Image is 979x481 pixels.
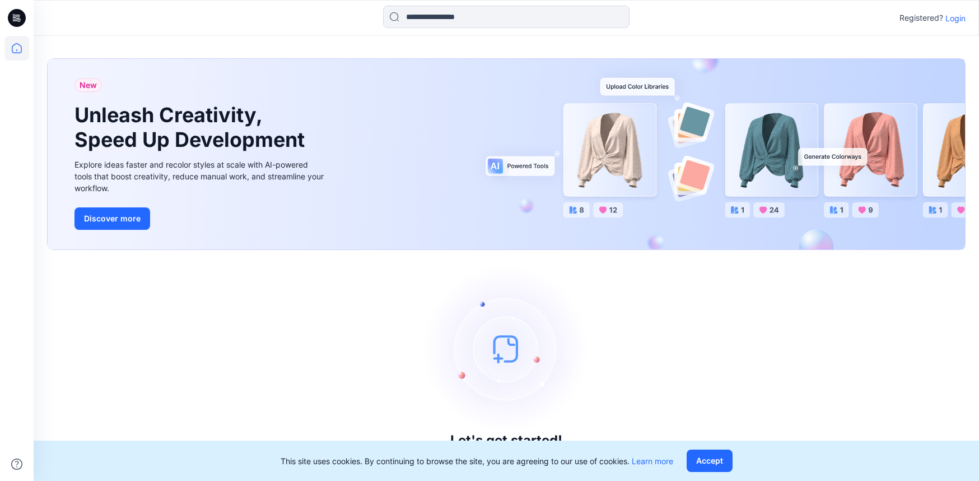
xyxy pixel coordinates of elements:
div: Explore ideas faster and recolor styles at scale with AI-powered tools that boost creativity, red... [74,159,327,194]
img: empty-state-image.svg [422,265,590,433]
a: Learn more [632,456,673,466]
button: Accept [687,450,733,472]
button: Discover more [74,207,150,230]
p: This site uses cookies. By continuing to browse the site, you are agreeing to our use of cookies. [281,455,673,467]
h3: Let's get started! [450,433,562,448]
span: New [80,78,97,92]
a: Discover more [74,207,327,230]
p: Registered? [899,11,943,25]
p: Login [945,12,966,24]
h1: Unleash Creativity, Speed Up Development [74,103,310,151]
